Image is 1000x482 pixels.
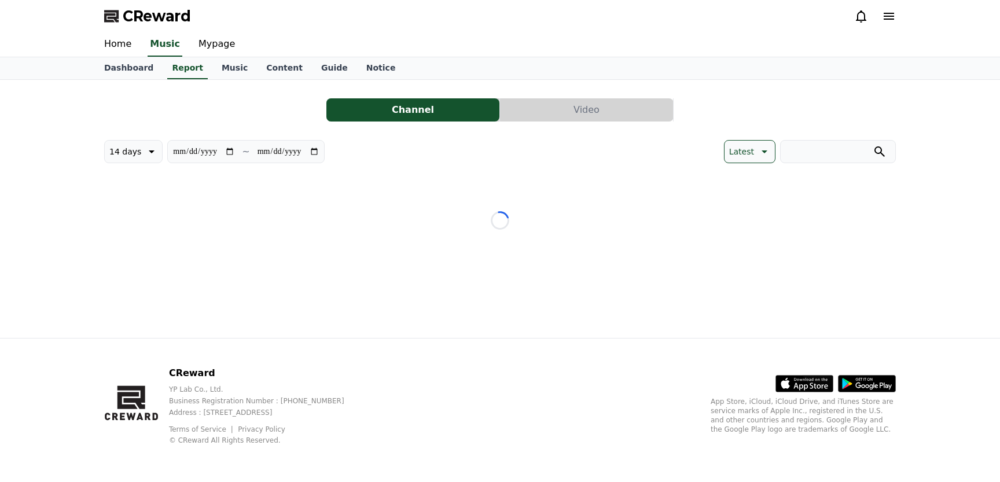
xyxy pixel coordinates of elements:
[148,32,182,57] a: Music
[169,385,363,394] p: YP Lab Co., Ltd.
[711,397,896,434] p: App Store, iCloud, iCloud Drive, and iTunes Store are service marks of Apple Inc., registered in ...
[123,7,191,25] span: CReward
[169,436,363,445] p: © CReward All Rights Reserved.
[500,98,674,122] a: Video
[257,57,312,79] a: Content
[189,32,244,57] a: Mypage
[169,396,363,406] p: Business Registration Number : [PHONE_NUMBER]
[238,425,285,433] a: Privacy Policy
[104,140,163,163] button: 14 days
[357,57,405,79] a: Notice
[169,425,235,433] a: Terms of Service
[95,57,163,79] a: Dashboard
[104,7,191,25] a: CReward
[169,366,363,380] p: CReward
[242,145,249,159] p: ~
[109,144,141,160] p: 14 days
[724,140,775,163] button: Latest
[212,57,257,79] a: Music
[95,32,141,57] a: Home
[167,57,208,79] a: Report
[312,57,357,79] a: Guide
[169,408,363,417] p: Address : [STREET_ADDRESS]
[326,98,499,122] button: Channel
[729,144,754,160] p: Latest
[500,98,673,122] button: Video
